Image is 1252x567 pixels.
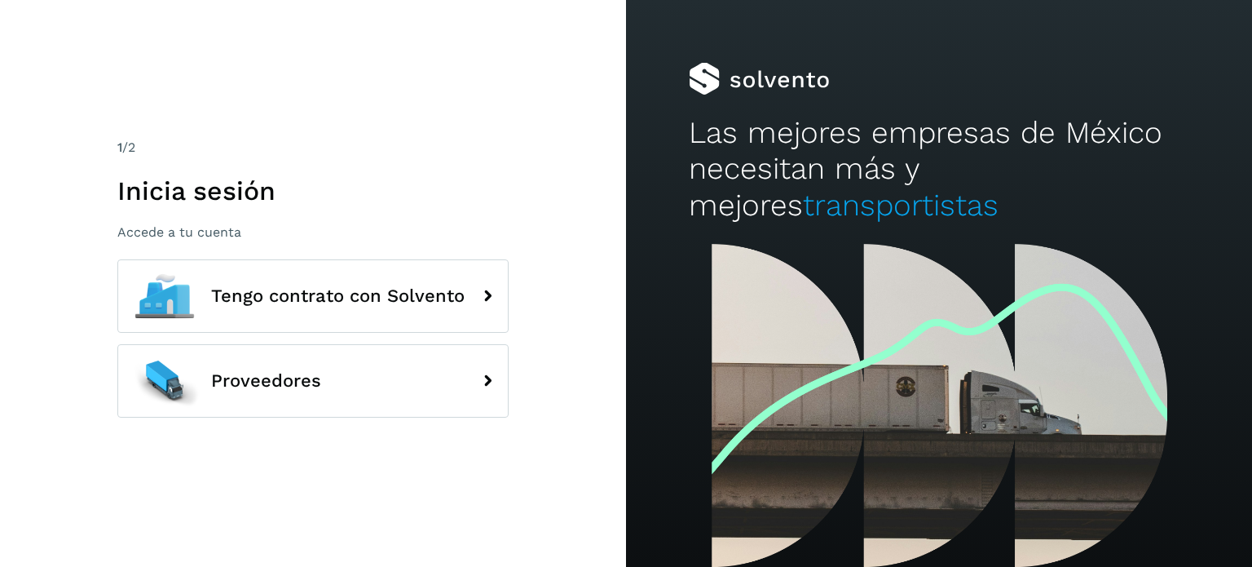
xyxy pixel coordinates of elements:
[117,138,509,157] div: /2
[211,371,321,391] span: Proveedores
[117,344,509,418] button: Proveedores
[117,175,509,206] h1: Inicia sesión
[803,188,999,223] span: transportistas
[689,115,1189,224] h2: Las mejores empresas de México necesitan más y mejores
[117,224,509,240] p: Accede a tu cuenta
[117,140,122,155] span: 1
[211,286,465,306] span: Tengo contrato con Solvento
[117,259,509,333] button: Tengo contrato con Solvento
